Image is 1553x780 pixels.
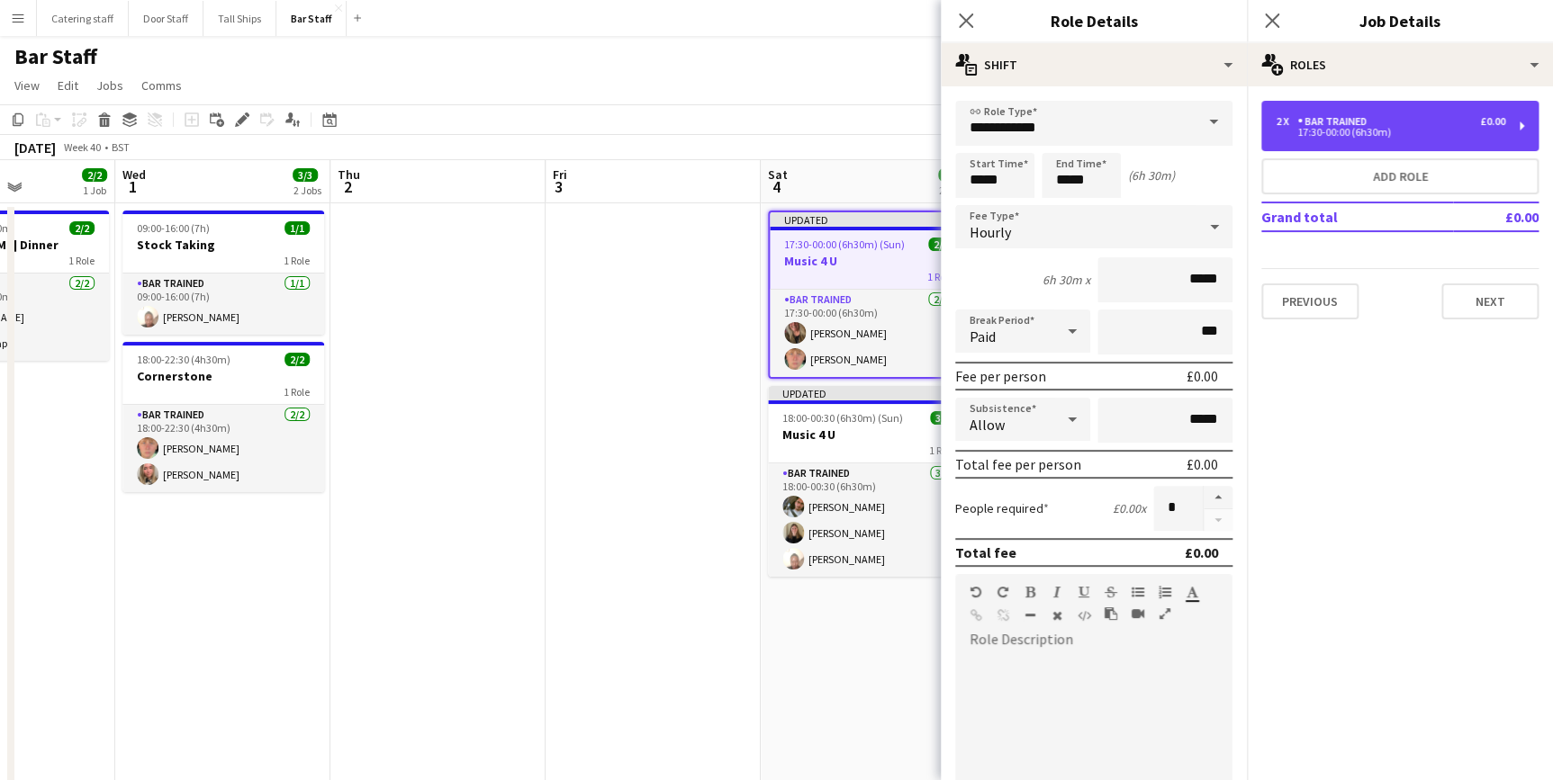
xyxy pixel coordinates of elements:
[765,176,788,197] span: 4
[928,238,953,251] span: 2/2
[122,368,324,384] h3: Cornerstone
[137,221,210,235] span: 09:00-16:00 (7h)
[1480,115,1505,128] div: £0.00
[14,139,56,157] div: [DATE]
[1113,500,1146,516] div: £0.00 x
[338,166,360,183] span: Thu
[7,74,47,97] a: View
[1078,585,1090,599] button: Underline
[1261,158,1539,194] button: Add role
[1441,283,1539,319] button: Next
[82,168,107,182] span: 2/2
[276,1,347,36] button: Bar Staff
[955,543,1016,561] div: Total fee
[68,254,95,267] span: 1 Role
[83,184,106,197] div: 1 Job
[1159,585,1171,599] button: Ordered List
[1159,606,1171,621] button: Fullscreen
[930,411,955,425] span: 3/3
[955,500,1049,516] label: People required
[50,74,86,97] a: Edit
[284,385,310,399] span: 1 Role
[955,367,1046,385] div: Fee per person
[69,221,95,235] span: 2/2
[768,426,970,443] h3: Music 4 U
[284,254,310,267] span: 1 Role
[1051,608,1063,623] button: Clear Formatting
[59,140,104,154] span: Week 40
[1024,585,1036,599] button: Bold
[955,455,1081,473] div: Total fee per person
[14,77,40,94] span: View
[997,585,1009,599] button: Redo
[129,1,203,36] button: Door Staff
[970,223,1011,241] span: Hourly
[1297,115,1374,128] div: Bar trained
[1043,272,1090,288] div: 6h 30m x
[929,444,955,457] span: 1 Role
[293,168,318,182] span: 3/3
[782,411,903,425] span: 18:00-00:30 (6h30m) (Sun)
[284,221,310,235] span: 1/1
[122,211,324,335] div: 09:00-16:00 (7h)1/1Stock Taking1 RoleBar trained1/109:00-16:00 (7h)[PERSON_NAME]
[1247,9,1553,32] h3: Job Details
[137,353,230,366] span: 18:00-22:30 (4h30m)
[122,237,324,253] h3: Stock Taking
[58,77,78,94] span: Edit
[770,290,968,377] app-card-role: Bar trained2/217:30-00:00 (6h30m)[PERSON_NAME][PERSON_NAME]
[293,184,321,197] div: 2 Jobs
[1186,585,1198,599] button: Text Color
[1024,608,1036,623] button: Horizontal Line
[134,74,189,97] a: Comms
[1105,585,1117,599] button: Strikethrough
[1276,128,1505,137] div: 17:30-00:00 (6h30m)
[1187,455,1218,473] div: £0.00
[768,166,788,183] span: Sat
[938,168,963,182] span: 5/5
[1051,585,1063,599] button: Italic
[770,253,968,269] h3: Music 4 U
[96,77,123,94] span: Jobs
[1078,608,1090,623] button: HTML Code
[284,353,310,366] span: 2/2
[768,386,970,577] app-job-card: Updated18:00-00:30 (6h30m) (Sun)3/3Music 4 U1 RoleBar trained3/318:00-00:30 (6h30m)[PERSON_NAME][...
[970,327,996,345] span: Paid
[768,463,970,577] app-card-role: Bar trained3/318:00-00:30 (6h30m)[PERSON_NAME][PERSON_NAME][PERSON_NAME]
[1187,367,1218,385] div: £0.00
[553,166,567,183] span: Fri
[1132,606,1144,621] button: Insert video
[770,212,968,227] div: Updated
[1261,202,1453,231] td: Grand total
[970,585,982,599] button: Undo
[122,342,324,492] div: 18:00-22:30 (4h30m)2/2Cornerstone1 RoleBar trained2/218:00-22:30 (4h30m)[PERSON_NAME][PERSON_NAME]
[37,1,129,36] button: Catering staff
[768,386,970,400] div: Updated
[122,166,146,183] span: Wed
[122,273,324,335] app-card-role: Bar trained1/109:00-16:00 (7h)[PERSON_NAME]
[120,176,146,197] span: 1
[1261,283,1359,319] button: Previous
[89,74,131,97] a: Jobs
[1185,543,1218,561] div: £0.00
[939,184,967,197] div: 2 Jobs
[1276,115,1297,128] div: 2 x
[1247,43,1553,86] div: Roles
[1453,202,1539,231] td: £0.00
[141,77,182,94] span: Comms
[784,238,905,251] span: 17:30-00:00 (6h30m) (Sun)
[768,211,970,379] app-job-card: Updated17:30-00:00 (6h30m) (Sun)2/2Music 4 U1 RoleBar trained2/217:30-00:00 (6h30m)[PERSON_NAME][...
[1204,486,1232,509] button: Increase
[970,416,1005,434] span: Allow
[14,43,97,70] h1: Bar Staff
[112,140,130,154] div: BST
[203,1,276,36] button: Tall Ships
[335,176,360,197] span: 2
[1128,167,1175,184] div: (6h 30m)
[927,270,953,283] span: 1 Role
[941,9,1247,32] h3: Role Details
[122,405,324,492] app-card-role: Bar trained2/218:00-22:30 (4h30m)[PERSON_NAME][PERSON_NAME]
[1105,606,1117,621] button: Paste as plain text
[941,43,1247,86] div: Shift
